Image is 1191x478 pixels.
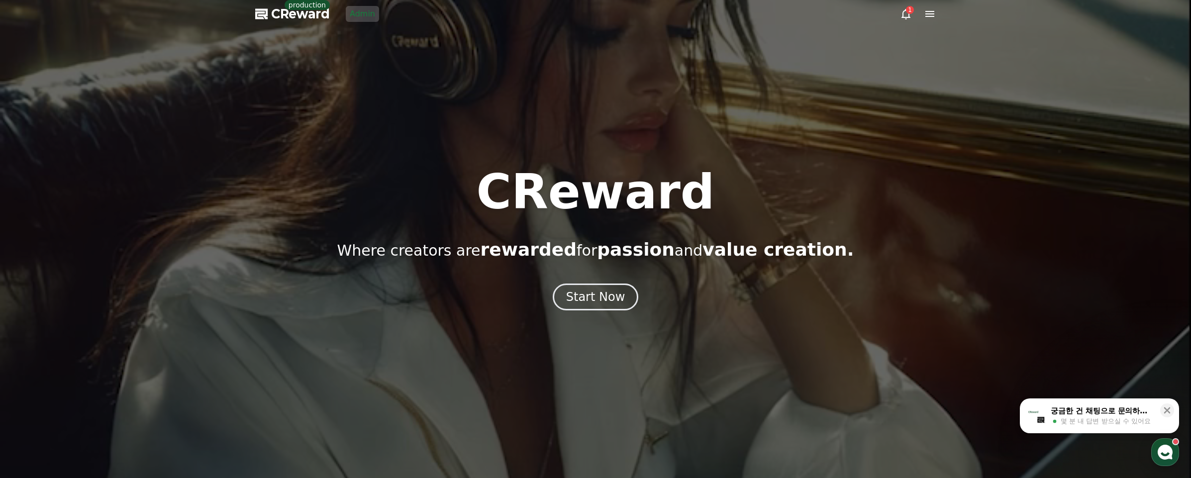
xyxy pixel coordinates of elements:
a: Start Now [553,293,639,303]
div: Start Now [566,289,625,305]
a: 1 [900,8,912,20]
span: passion [597,239,675,260]
a: Admin [346,6,379,22]
a: CReward [255,6,330,22]
h1: CReward [476,168,714,216]
span: value creation. [702,239,854,260]
span: CReward [271,6,330,22]
p: Where creators are for and [337,240,854,260]
button: Start Now [553,284,639,310]
span: rewarded [481,239,577,260]
div: 1 [906,6,914,14]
